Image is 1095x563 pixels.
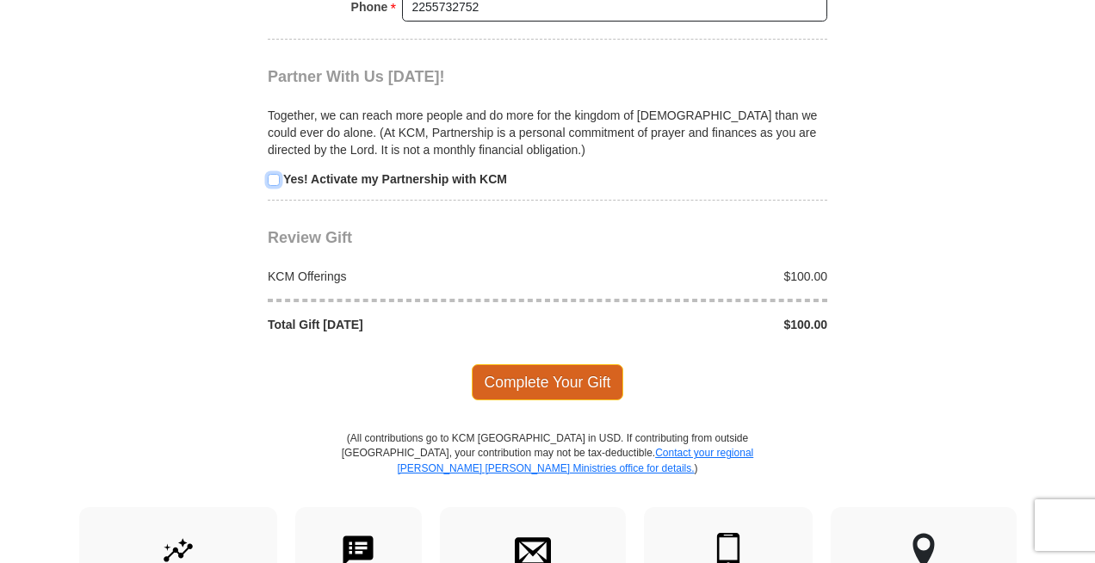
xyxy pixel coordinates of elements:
div: $100.00 [547,268,837,285]
div: KCM Offerings [259,268,548,285]
span: Review Gift [268,229,352,246]
span: Complete Your Gift [472,364,624,400]
a: Contact your regional [PERSON_NAME] [PERSON_NAME] Ministries office for details. [397,447,753,473]
strong: Yes! Activate my Partnership with KCM [283,172,507,186]
div: $100.00 [547,316,837,333]
span: Partner With Us [DATE]! [268,68,445,85]
p: Together, we can reach more people and do more for the kingdom of [DEMOGRAPHIC_DATA] than we coul... [268,107,827,158]
p: (All contributions go to KCM [GEOGRAPHIC_DATA] in USD. If contributing from outside [GEOGRAPHIC_D... [341,431,754,506]
div: Total Gift [DATE] [259,316,548,333]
